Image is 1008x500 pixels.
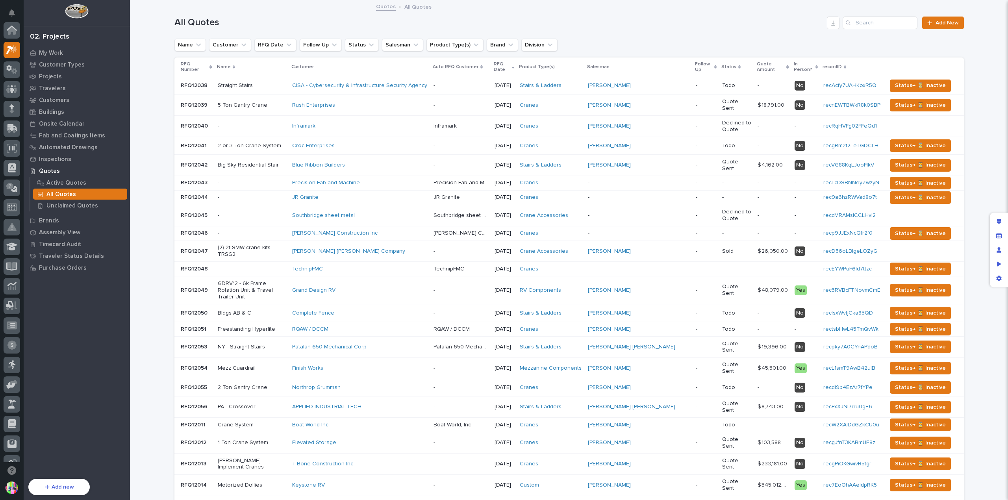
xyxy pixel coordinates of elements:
a: Cranes [520,194,538,201]
tr: RFQ12053RFQ12053 NY - Straight StairsPatalan 650 Mechanical Corp Patalan 650 Mechanical CorpPatal... [174,336,964,357]
p: Auto RFQ Customer [433,63,478,71]
a: Patalan 650 Mechanical Corp [292,344,367,350]
p: [DATE] [495,194,513,201]
p: - [434,246,437,255]
a: rec9a6hzRWVad8o7t [823,194,877,200]
a: Purchase Orders [24,262,130,274]
p: Southbridge sheet metal [434,211,490,219]
a: RV Components [520,287,561,294]
a: Quotes [24,165,130,177]
a: Stairs & Ladders [520,344,561,350]
p: [DATE] [495,266,513,272]
p: NY - Straight Stairs [218,344,286,350]
p: - [434,141,437,149]
p: - [758,308,761,317]
p: - [696,212,716,219]
tr: RFQ12051RFQ12051 Freestanding HyperliteRQAW / DCCM RQAW / DCCMRQAW / DCCM [DATE]Cranes [PERSON_NA... [174,322,964,336]
div: App settings [992,271,1006,285]
a: recVG88KqLJooFlkV [823,162,874,168]
p: 2 or 3 Ton Crane System [218,143,286,149]
p: [DATE] [495,344,513,350]
button: Status→ ⏳ Inactive [890,284,951,296]
p: [PERSON_NAME] Construction Inc. [434,228,490,237]
a: Brands [24,215,130,226]
a: Grand Design RV [292,287,335,294]
tr: RFQ12044RFQ12044 -JR Granite JR GraniteJR Granite [DATE]Cranes ----- -rec9a6hzRWVad8o7tStatus→ ⏳ ... [174,190,964,205]
a: recpky7A0CYnAPdoB [823,344,878,350]
p: - [758,178,761,186]
a: reccMRAMsICCLHvl2 [823,213,876,218]
a: [PERSON_NAME] [588,123,631,130]
p: - [696,248,716,255]
div: No [795,246,805,256]
a: Southbridge sheet metal [292,212,355,219]
p: - [758,141,761,149]
p: Customer Types [39,61,85,69]
p: - [696,310,716,317]
p: - [434,285,437,294]
p: RFQ12047 [181,246,209,255]
button: Status→ ⏳ Inactive [890,263,951,275]
button: Division [521,39,558,51]
a: recD56oLBlgeLOZyG [823,248,877,254]
p: Patalan 650 Mechanical Corp [434,342,490,350]
button: Status→ ⏳ Inactive [890,307,951,319]
tr: RFQ12039RFQ12039 5 Ton Gantry CraneRush Enterprises -- [DATE]Cranes [PERSON_NAME] -Quote Sent$ 18... [174,94,964,116]
a: [PERSON_NAME] [588,162,631,169]
p: Quote Sent [722,159,751,172]
p: Timecard Audit [39,241,81,248]
span: Status→ ⏳ Inactive [895,264,946,274]
p: Inframark [434,121,458,130]
a: [PERSON_NAME] [588,248,631,255]
p: - [218,266,286,272]
a: All Quotes [30,189,130,200]
p: Traveler Status Details [39,253,104,260]
p: $ 19,396.00 [758,342,788,350]
p: Inspections [39,156,71,163]
p: RFQ Number [181,60,208,74]
p: RFQ12053 [181,342,209,350]
button: Status→ ⏳ Inactive [890,139,951,152]
p: Quote Sent [722,341,751,354]
p: Bldgs AB & C [218,310,286,317]
p: - [696,230,716,237]
p: RFQ12046 [181,228,209,237]
p: Precision Fab and Machine [434,178,490,186]
button: Name [174,39,206,51]
a: rectsbHwL45TmQvWk [823,326,878,332]
p: Automated Drawings [39,144,98,151]
button: Status→ ⏳ Inactive [890,177,951,189]
button: Status→ ⏳ Inactive [890,99,951,111]
a: Finish Works [292,365,323,372]
button: Status→ ⏳ Inactive [890,341,951,353]
a: [PERSON_NAME] [588,143,631,149]
p: Todo [722,326,751,333]
a: recLcDSBNNeyZwzyN [823,180,879,185]
p: - [588,212,689,219]
p: Name [217,63,231,71]
p: Quotes [39,168,60,175]
a: Inspections [24,153,130,165]
a: recp9JJExNcQfr2f0 [823,230,873,236]
p: RFQ12040 [181,121,209,130]
a: JR Granite [292,194,319,201]
p: - [696,194,716,201]
p: Quote Sent [722,98,751,112]
div: Yes [795,285,807,295]
p: RQAW / DCCM [434,324,471,333]
p: Fab and Coatings Items [39,132,105,139]
p: - [758,324,761,333]
a: Stairs & Ladders [520,310,561,317]
tr: RFQ12045RFQ12045 -Southbridge sheet metal Southbridge sheet metalSouthbridge sheet metal [DATE]Cr... [174,205,964,226]
a: Rush Enterprises [292,102,335,109]
p: (2) 2t SMW crane kits, TRSG2 [218,244,286,258]
p: - [588,266,689,272]
a: Assembly View [24,226,130,238]
span: Add New [936,20,959,26]
p: - [795,194,817,201]
p: My Work [39,50,63,57]
p: Freestanding Hyperlite [218,326,286,333]
p: - [218,230,286,237]
span: Status→ ⏳ Inactive [895,193,946,202]
a: recEYWPuF6ld7ttzc [823,266,872,272]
